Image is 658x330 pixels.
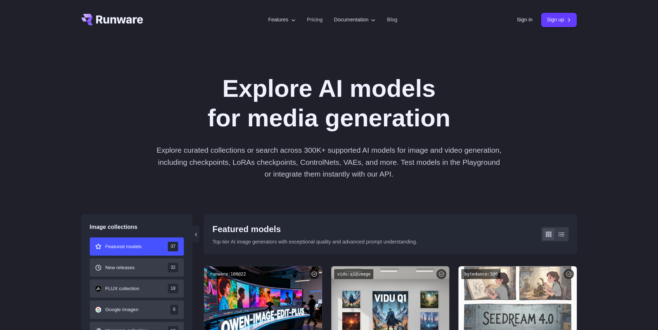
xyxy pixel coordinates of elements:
[168,284,178,293] span: 18
[192,226,200,243] button: ‹
[81,14,143,25] a: Go to /
[268,16,296,24] label: Features
[212,222,417,236] div: Featured models
[168,263,178,272] span: 32
[90,258,184,277] button: New releases 32
[170,305,178,314] span: 6
[90,300,184,319] button: Google Imagen 6
[334,16,376,24] label: Documentation
[155,144,502,180] p: Explore curated collections or search across 300K+ supported AI models for image and video genera...
[90,237,184,256] button: Featured models 37
[307,16,323,24] a: Pricing
[105,264,135,272] span: New releases
[105,306,139,314] span: Google Imagen
[517,16,533,24] a: Sign in
[541,13,577,27] a: Sign up
[105,285,139,293] span: FLUX collection
[212,238,417,246] p: Top-tier AI image generators with exceptional quality and advanced prompt understanding.
[105,243,142,251] span: Featured models
[461,269,501,279] code: bytedance:5@0
[131,74,528,133] h1: Explore AI models for media generation
[168,242,178,251] span: 37
[207,269,249,279] code: runware:108@22
[334,269,373,279] code: vidu:q1@image
[90,279,184,298] button: FLUX collection 18
[387,16,397,24] a: Blog
[90,222,184,232] div: Image collections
